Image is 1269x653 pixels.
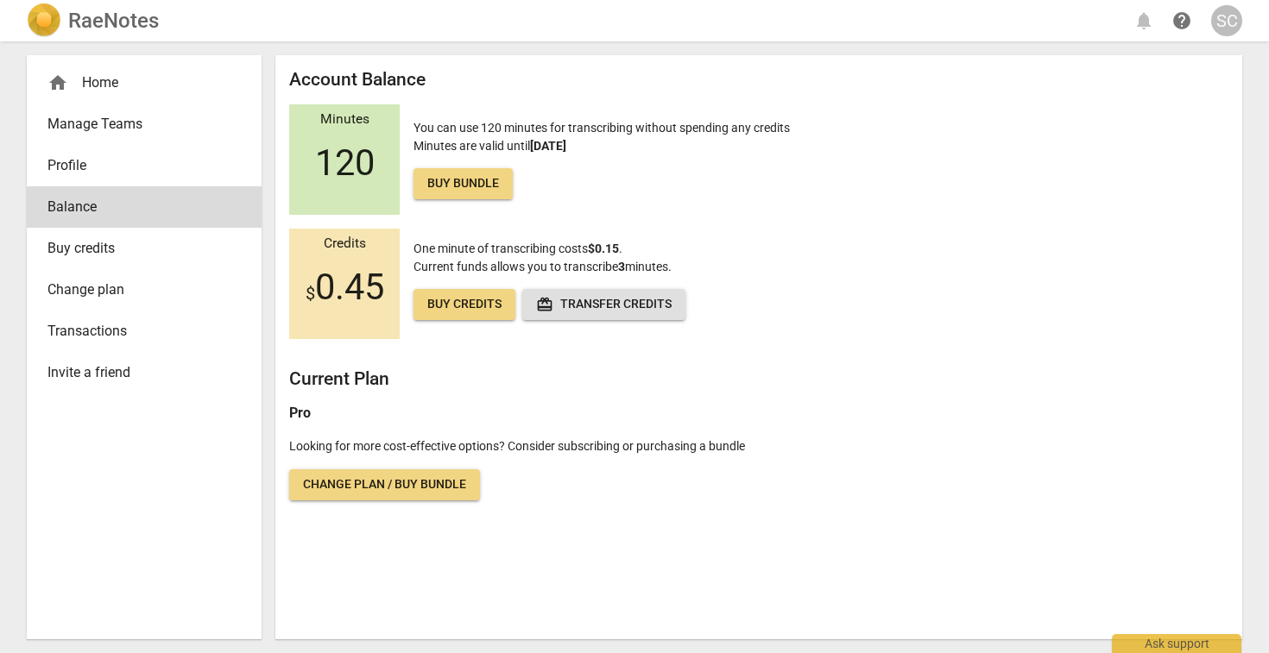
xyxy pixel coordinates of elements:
a: Transactions [27,311,262,352]
a: Change plan [27,269,262,311]
span: One minute of transcribing costs . [414,242,622,255]
p: You can use 120 minutes for transcribing without spending any credits Minutes are valid until [414,119,790,199]
span: home [47,72,68,93]
a: Balance [27,186,262,228]
b: 3 [618,260,625,273]
a: LogoRaeNotes [27,3,159,38]
b: Pro [289,405,311,421]
span: Manage Teams [47,114,227,135]
a: Change plan / Buy bundle [289,469,480,500]
a: Buy bundle [414,168,513,199]
div: Home [27,62,262,104]
span: Change plan [47,279,227,300]
span: Buy credits [47,238,227,259]
span: help [1171,10,1192,31]
span: Buy credits [427,296,502,313]
span: 120 [315,142,375,184]
div: Credits [289,236,400,252]
h2: Account Balance [289,69,1228,91]
button: SC [1211,5,1242,36]
a: Buy credits [414,289,515,320]
span: Change plan / Buy bundle [303,476,466,493]
p: Looking for more cost-effective options? Consider subscribing or purchasing a bundle [289,437,1228,455]
span: 0.45 [306,267,384,308]
span: Buy bundle [427,175,499,192]
span: Current funds allows you to transcribe minutes. [414,260,672,273]
a: Buy credits [27,228,262,269]
a: Profile [27,145,262,186]
span: Transactions [47,321,227,342]
div: Ask support [1112,634,1241,653]
h2: RaeNotes [68,9,159,33]
button: Transfer credits [522,289,685,320]
span: Balance [47,197,227,217]
a: Help [1166,5,1197,36]
div: Home [47,72,227,93]
span: redeem [536,296,553,313]
a: Invite a friend [27,352,262,393]
span: Transfer credits [536,296,672,313]
b: [DATE] [530,139,566,153]
span: $ [306,283,315,304]
div: Minutes [289,112,400,128]
span: Invite a friend [47,362,227,383]
a: Manage Teams [27,104,262,145]
h2: Current Plan [289,368,1228,390]
b: $0.15 [588,242,619,255]
span: Profile [47,155,227,176]
img: Logo [27,3,61,38]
